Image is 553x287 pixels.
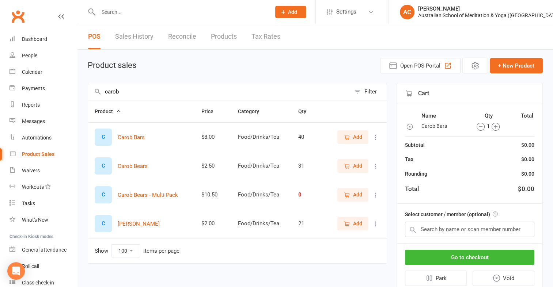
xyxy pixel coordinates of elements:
[521,141,534,149] div: $0.00
[22,217,48,223] div: What's New
[201,108,221,114] span: Price
[96,7,266,17] input: Search...
[22,168,40,173] div: Waivers
[400,5,414,19] div: AC
[22,184,44,190] div: Workouts
[10,130,77,146] a: Automations
[521,155,534,163] div: $0.00
[251,24,280,49] a: Tax Rates
[95,215,112,232] div: C
[118,219,160,228] button: [PERSON_NAME]
[118,191,178,199] button: Carob Bears - Multi Pack
[238,163,285,169] div: Food/Drinks/Tea
[513,111,534,120] th: Total
[275,6,306,18] button: Add
[421,121,465,131] td: Carob Bars
[201,192,224,198] div: $10.50
[298,107,314,116] button: Qty
[353,191,362,199] span: Add
[238,192,285,198] div: Food/Drinks/Tea
[201,221,224,227] div: $2.00
[95,157,112,175] div: C
[405,271,467,286] button: Park
[22,263,39,269] div: Roll call
[95,129,112,146] div: C
[298,163,317,169] div: 31
[288,9,297,15] span: Add
[353,133,362,141] span: Add
[473,271,535,286] button: Void
[9,7,27,26] a: Clubworx
[201,163,224,169] div: $2.50
[380,58,461,73] button: Open POS Portal
[10,64,77,80] a: Calendar
[466,122,510,131] div: 1
[88,61,136,70] h1: Product sales
[118,162,148,171] button: Carob Bears
[22,36,47,42] div: Dashboard
[95,108,121,114] span: Product
[10,47,77,64] a: People
[397,83,542,104] div: Cart
[298,221,317,227] div: 21
[10,80,77,97] a: Payments
[405,184,419,194] div: Total
[238,221,285,227] div: Food/Drinks/Tea
[337,130,368,143] button: Add
[10,242,77,258] a: General attendance kiosk mode
[10,146,77,162] a: Product Sales
[22,53,37,58] div: People
[22,280,54,286] div: Class check-in
[405,170,427,178] div: Rounding
[22,118,45,124] div: Messages
[353,219,362,227] span: Add
[10,97,77,113] a: Reports
[10,162,77,179] a: Waivers
[211,24,237,49] a: Products
[353,162,362,170] span: Add
[201,107,221,116] button: Price
[10,212,77,228] a: What's New
[298,192,317,198] div: 0
[238,107,267,116] button: Category
[10,113,77,130] a: Messages
[337,159,368,172] button: Add
[337,188,368,201] button: Add
[405,141,425,149] div: Subtotal
[518,184,534,194] div: $0.00
[22,85,45,91] div: Payments
[400,61,440,70] span: Open POS Portal
[95,186,112,203] div: C
[465,111,512,120] th: Qty
[337,217,368,230] button: Add
[238,134,285,140] div: Food/Drinks/Tea
[95,107,121,116] button: Product
[115,24,154,49] a: Sales History
[88,83,351,100] input: Search products by name, or scan product code
[490,58,543,73] button: + New Product
[405,250,534,265] button: Go to checkout
[95,244,179,257] div: Show
[143,248,179,254] div: items per page
[405,210,498,218] label: Select customer / member (optional)
[298,134,317,140] div: 40
[421,111,465,120] th: Name
[118,133,145,142] button: Carob Bars
[10,258,77,275] a: Roll call
[238,108,267,114] span: Category
[405,222,534,237] input: Search by name or scan member number
[201,134,224,140] div: $8.00
[10,31,77,47] a: Dashboard
[10,179,77,195] a: Workouts
[336,4,356,20] span: Settings
[22,69,42,75] div: Calendar
[88,24,101,49] a: POS
[22,247,67,253] div: General attendance
[22,200,35,206] div: Tasks
[7,262,25,280] div: Open Intercom Messenger
[10,195,77,212] a: Tasks
[364,87,377,96] div: Filter
[22,102,40,108] div: Reports
[22,151,54,157] div: Product Sales
[298,108,314,114] span: Qty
